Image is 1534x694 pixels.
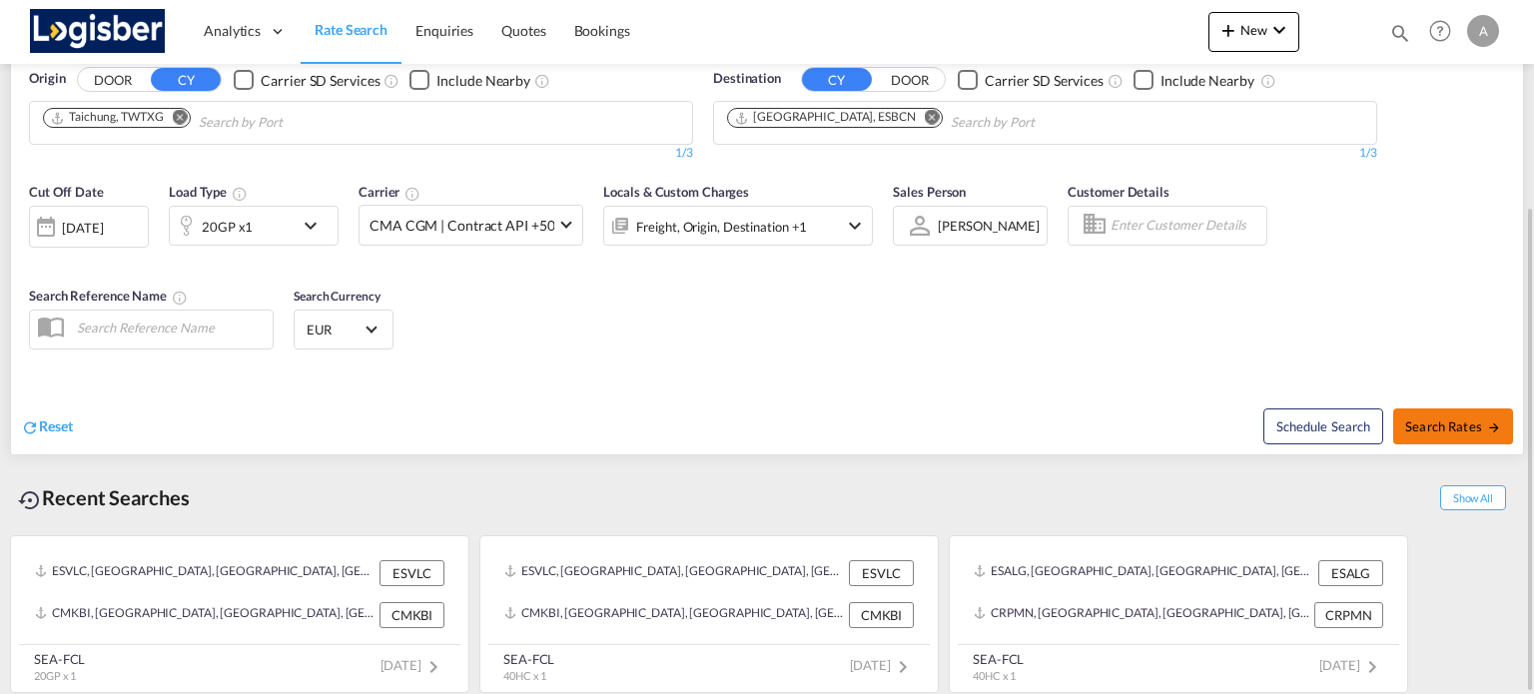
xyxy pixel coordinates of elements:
span: Rate Search [315,21,387,38]
md-icon: icon-chevron-down [299,214,333,238]
button: icon-plus 400-fgNewicon-chevron-down [1208,12,1299,52]
div: [DATE] [62,219,103,237]
span: Reset [39,417,73,434]
span: Search Reference Name [29,288,188,304]
input: Search Reference Name [67,313,273,343]
div: 20GP x1 [202,213,253,241]
div: Freight Origin Destination Factory Stuffingicon-chevron-down [603,206,873,246]
md-icon: icon-chevron-right [421,655,445,679]
md-icon: Your search will be saved by the below given name [172,290,188,306]
input: Enter Customer Details [1111,211,1260,241]
button: Remove [912,109,942,129]
md-checkbox: Checkbox No Ink [234,69,380,90]
md-icon: Unchecked: Search for CY (Container Yard) services for all selected carriers.Checked : Search for... [1108,73,1124,89]
span: [DATE] [381,657,445,673]
div: Include Nearby [436,71,530,91]
button: DOOR [78,69,148,92]
div: icon-refreshReset [21,416,73,438]
button: Search Ratesicon-arrow-right [1393,408,1513,444]
div: Freight Origin Destination Factory Stuffing [636,213,807,241]
div: [DATE] [29,206,149,248]
div: CMKBI, Kribi, Cameroon, Central Africa, Africa [35,602,375,628]
div: OriginDOOR CY Checkbox No InkUnchecked: Search for CY (Container Yard) services for all selected ... [11,39,1523,453]
span: 40HC x 1 [503,669,546,682]
div: SEA-FCL [973,650,1024,668]
span: Origin [29,69,65,89]
div: ESVLC [849,560,914,586]
div: A [1467,15,1499,47]
div: CMKBI, Kribi, Cameroon, Central Africa, Africa [504,602,844,628]
span: Customer Details [1068,184,1168,200]
md-icon: icon-plus 400-fg [1216,18,1240,42]
span: EUR [307,321,363,339]
div: Press delete to remove this chip. [734,109,920,126]
div: Press delete to remove this chip. [50,109,168,126]
div: ESVLC, Valencia, Spain, Southern Europe, Europe [504,560,844,586]
span: Search Currency [294,289,381,304]
div: CRPMN [1314,602,1383,628]
md-select: Sales Person: Adolfo Muñoz [936,211,1042,240]
div: Barcelona, ESBCN [734,109,916,126]
md-icon: icon-arrow-right [1487,420,1501,434]
md-icon: icon-information-outline [232,186,248,202]
div: Include Nearby [1160,71,1254,91]
span: Analytics [204,21,261,41]
div: SEA-FCL [34,650,85,668]
md-icon: Unchecked: Ignores neighbouring ports when fetching rates.Checked : Includes neighbouring ports w... [534,73,550,89]
button: Note: By default Schedule search will only considerorigin ports, destination ports and cut off da... [1263,408,1383,444]
span: [DATE] [850,657,915,673]
button: CY [151,68,221,91]
md-checkbox: Checkbox No Ink [958,69,1104,90]
span: [DATE] [1319,657,1384,673]
recent-search-card: ESVLC, [GEOGRAPHIC_DATA], [GEOGRAPHIC_DATA], [GEOGRAPHIC_DATA], [GEOGRAPHIC_DATA] ESVLCCMKBI, [GE... [479,535,939,693]
div: Carrier SD Services [985,71,1104,91]
input: Chips input. [199,107,388,139]
div: ESALG, Algeciras, Spain, Southern Europe, Europe [974,560,1313,586]
span: Cut Off Date [29,184,104,200]
md-icon: The selected Trucker/Carrierwill be displayed in the rate results If the rates are from another f... [404,186,420,202]
input: Chips input. [951,107,1141,139]
recent-search-card: ESVLC, [GEOGRAPHIC_DATA], [GEOGRAPHIC_DATA], [GEOGRAPHIC_DATA], [GEOGRAPHIC_DATA] ESVLCCMKBI, [GE... [10,535,469,693]
div: Carrier SD Services [261,71,380,91]
span: Locals & Custom Charges [603,184,749,200]
md-icon: Unchecked: Search for CY (Container Yard) services for all selected carriers.Checked : Search for... [383,73,399,89]
div: ESVLC, Valencia, Spain, Southern Europe, Europe [35,560,375,586]
div: icon-magnify [1389,22,1411,52]
div: 1/3 [713,145,1377,162]
button: CY [802,68,872,91]
span: New [1216,22,1291,38]
span: Help [1423,14,1457,48]
div: 20GP x1icon-chevron-down [169,206,339,246]
span: 20GP x 1 [34,669,76,682]
recent-search-card: ESALG, [GEOGRAPHIC_DATA], [GEOGRAPHIC_DATA], [GEOGRAPHIC_DATA], [GEOGRAPHIC_DATA] ESALGCRPMN, [GE... [949,535,1408,693]
md-icon: icon-backup-restore [18,488,42,512]
span: Show All [1440,485,1506,510]
md-icon: Unchecked: Ignores neighbouring ports when fetching rates.Checked : Includes neighbouring ports w... [1260,73,1276,89]
md-icon: icon-chevron-right [1360,655,1384,679]
md-icon: icon-chevron-down [1267,18,1291,42]
span: Sales Person [893,184,966,200]
button: Remove [160,109,190,129]
button: DOOR [875,69,945,92]
span: Enquiries [415,22,473,39]
span: Destination [713,69,781,89]
div: CMKBI [380,602,444,628]
img: d7a75e507efd11eebffa5922d020a472.png [30,9,165,54]
div: CMKBI [849,602,914,628]
md-icon: icon-chevron-right [891,655,915,679]
div: SEA-FCL [503,650,554,668]
div: ESALG [1318,560,1383,586]
span: Search Rates [1405,418,1501,434]
div: ESVLC [380,560,444,586]
div: CRPMN, Puerto Moin, Costa Rica, Mexico & Central America, Americas [974,602,1309,628]
span: Carrier [359,184,420,200]
md-icon: icon-refresh [21,418,39,436]
span: 40HC x 1 [973,669,1016,682]
md-checkbox: Checkbox No Ink [1134,69,1254,90]
span: CMA CGM | Contract API +50 [370,216,554,236]
md-checkbox: Checkbox No Ink [409,69,530,90]
md-icon: icon-chevron-down [843,214,867,238]
md-select: Select Currency: € EUREuro [305,315,383,344]
span: Bookings [574,22,630,39]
